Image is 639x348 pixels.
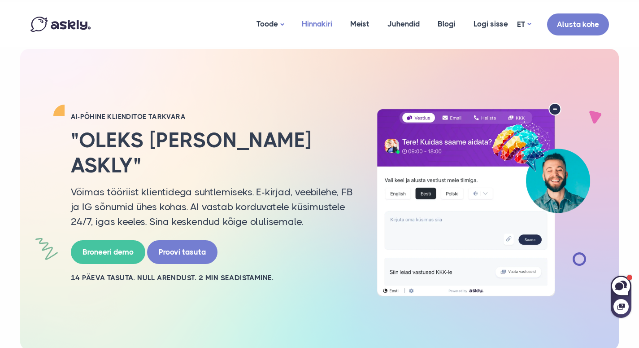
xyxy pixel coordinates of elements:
a: Logi sisse [465,2,517,46]
img: Askly [30,17,91,32]
a: Meist [341,2,378,46]
a: Blogi [429,2,465,46]
a: ET [517,18,531,31]
img: AI multilingual chat [367,103,600,297]
a: Proovi tasuta [147,240,217,264]
h2: AI-PÕHINE KLIENDITOE TARKVARA [71,112,353,121]
a: Broneeri demo [71,240,145,264]
a: Alusta kohe [547,13,609,35]
a: Hinnakiri [293,2,341,46]
a: Juhendid [378,2,429,46]
iframe: Askly chat [610,274,632,319]
a: Toode [248,2,293,47]
h2: 14 PÄEVA TASUTA. NULL ARENDUST. 2 MIN SEADISTAMINE. [71,273,353,283]
p: Võimas tööriist klientidega suhtlemiseks. E-kirjad, veebilehe, FB ja IG sõnumid ühes kohas. AI va... [71,185,353,229]
h2: "Oleks [PERSON_NAME] Askly" [71,128,353,177]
